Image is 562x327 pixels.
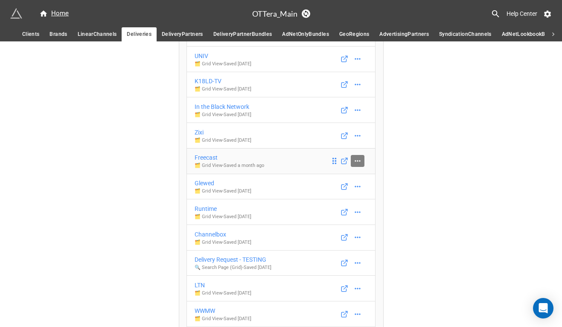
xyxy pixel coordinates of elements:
[186,225,376,251] a: Channelbox🗂️ Grid View-Saved [DATE]
[186,46,376,72] a: UNIV🗂️ Grid View-Saved [DATE]
[195,51,251,61] div: UNIV
[195,264,271,271] p: 🔍 Search Page (Grid) - Saved [DATE]
[195,280,251,290] div: LTN
[186,250,376,276] a: Delivery Request - TESTING🔍 Search Page (Grid)-Saved [DATE]
[195,239,251,246] p: 🗂️ Grid View - Saved [DATE]
[195,76,251,86] div: K18LD-TV
[502,30,559,39] span: AdNetLookbookBrands
[439,30,492,39] span: SyndicationChannels
[186,301,376,327] a: WWMW🗂️ Grid View-Saved [DATE]
[127,30,151,39] span: Deliveries
[195,86,251,93] p: 🗂️ Grid View - Saved [DATE]
[339,30,370,39] span: GeoRegions
[195,204,251,213] div: Runtime
[252,10,297,18] h3: OTTera_Main
[195,178,251,188] div: Glewed
[282,30,329,39] span: AdNetOnlyBundles
[39,9,69,19] div: Home
[186,148,376,174] a: Freecast🗂️ Grid View-Saved a month ago
[195,255,271,264] div: Delivery Request - TESTING
[213,30,272,39] span: DeliveryPartnerBundles
[34,9,74,19] a: Home
[195,290,251,297] p: 🗂️ Grid View - Saved [DATE]
[195,315,251,322] p: 🗂️ Grid View - Saved [DATE]
[186,199,376,225] a: Runtime🗂️ Grid View-Saved [DATE]
[195,153,264,162] div: Freecast
[186,97,376,123] a: In the Black Network🗂️ Grid View-Saved [DATE]
[50,30,67,39] span: Brands
[195,102,251,111] div: In the Black Network
[186,275,376,301] a: LTN🗂️ Grid View-Saved [DATE]
[195,137,251,144] p: 🗂️ Grid View - Saved [DATE]
[195,128,251,137] div: Zixi
[195,230,251,239] div: Channelbox
[195,188,251,195] p: 🗂️ Grid View - Saved [DATE]
[78,30,117,39] span: LinearChannels
[302,9,310,18] a: Sync Base Structure
[195,162,264,169] p: 🗂️ Grid View - Saved a month ago
[533,298,553,318] div: Open Intercom Messenger
[17,27,545,41] div: scrollable auto tabs example
[195,306,251,315] div: WWMW
[10,8,22,20] img: miniextensions-icon.73ae0678.png
[379,30,429,39] span: AdvertisingPartners
[195,61,251,67] p: 🗂️ Grid View - Saved [DATE]
[195,213,251,220] p: 🗂️ Grid View - Saved [DATE]
[186,123,376,149] a: Zixi🗂️ Grid View-Saved [DATE]
[195,111,251,118] p: 🗂️ Grid View - Saved [DATE]
[22,30,39,39] span: Clients
[186,174,376,200] a: Glewed🗂️ Grid View-Saved [DATE]
[162,30,203,39] span: DeliveryPartners
[186,72,376,98] a: K18LD-TV🗂️ Grid View-Saved [DATE]
[501,6,543,21] a: Help Center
